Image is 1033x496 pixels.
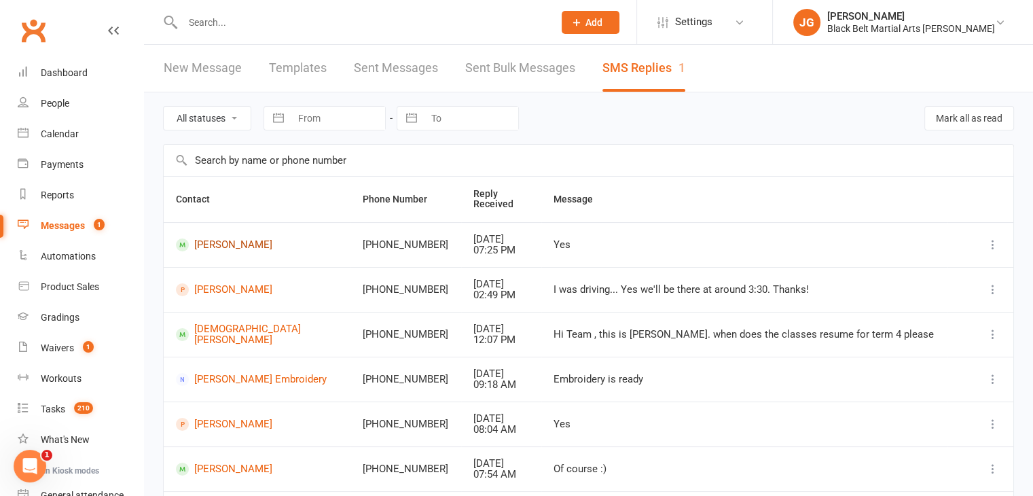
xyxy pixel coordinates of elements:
a: [PERSON_NAME] [176,418,338,431]
input: Search by name or phone number [164,145,1013,176]
button: Mark all as read [924,106,1014,130]
div: [DATE] [473,234,529,245]
div: Waivers [41,342,74,353]
input: From [291,107,385,130]
div: 1 [678,60,685,75]
div: What's New [41,434,90,445]
div: JG [793,9,820,36]
a: Templates [269,45,327,92]
a: Reports [18,180,143,211]
div: Automations [41,251,96,262]
div: Workouts [41,373,81,384]
div: Of course :) [554,463,935,475]
div: [PHONE_NUMBER] [363,329,449,340]
div: Reports [41,190,74,200]
span: Settings [675,7,712,37]
div: Gradings [41,312,79,323]
input: To [424,107,518,130]
a: [PERSON_NAME] [176,283,338,296]
span: 1 [41,450,52,461]
th: Contact [164,177,350,222]
a: Calendar [18,119,143,149]
iframe: Intercom live chat [14,450,46,482]
div: Calendar [41,128,79,139]
div: I was driving... Yes we'll be there at around 3:30. Thanks! [554,284,935,296]
a: [PERSON_NAME] [176,238,338,251]
a: [DEMOGRAPHIC_DATA][PERSON_NAME] [176,323,338,346]
a: Payments [18,149,143,180]
a: Sent Messages [354,45,438,92]
div: [DATE] [473,279,529,290]
a: Sent Bulk Messages [465,45,575,92]
div: 09:18 AM [473,379,529,391]
div: Yes [554,419,935,430]
div: [PHONE_NUMBER] [363,419,449,430]
div: Tasks [41,404,65,414]
div: 12:07 PM [473,334,529,346]
div: 07:54 AM [473,469,529,480]
div: [PHONE_NUMBER] [363,239,449,251]
th: Reply Received [461,177,541,222]
div: [DATE] [473,368,529,380]
span: 1 [94,219,105,230]
div: Hi Team , this is [PERSON_NAME]. when does the classes resume for term 4 please [554,329,935,340]
a: Product Sales [18,272,143,302]
div: Black Belt Martial Arts [PERSON_NAME] [827,22,995,35]
a: Gradings [18,302,143,333]
a: Tasks 210 [18,394,143,425]
a: [PERSON_NAME] Embroidery [176,373,338,386]
span: Add [585,17,602,28]
a: SMS Replies1 [602,45,685,92]
div: 02:49 PM [473,289,529,301]
div: [PERSON_NAME] [827,10,995,22]
div: Product Sales [41,281,99,292]
a: Waivers 1 [18,333,143,364]
div: [DATE] [473,458,529,470]
th: Phone Number [350,177,461,222]
div: 07:25 PM [473,245,529,256]
a: What's New [18,425,143,455]
div: [PHONE_NUMBER] [363,284,449,296]
div: People [41,98,69,109]
div: Messages [41,220,85,231]
a: [PERSON_NAME] [176,463,338,476]
div: [DATE] [473,413,529,425]
button: Add [562,11,619,34]
a: Automations [18,241,143,272]
div: Payments [41,159,84,170]
div: [PHONE_NUMBER] [363,463,449,475]
span: 1 [83,341,94,353]
a: Workouts [18,364,143,394]
a: Dashboard [18,58,143,88]
div: Embroidery is ready [554,374,935,385]
a: People [18,88,143,119]
span: 210 [74,402,93,414]
th: Message [541,177,947,222]
div: [PHONE_NUMBER] [363,374,449,385]
div: Yes [554,239,935,251]
a: New Message [164,45,242,92]
input: Search... [179,13,544,32]
div: 08:04 AM [473,424,529,436]
div: Dashboard [41,67,88,78]
a: Clubworx [16,14,50,48]
a: Messages 1 [18,211,143,241]
div: [DATE] [473,323,529,335]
